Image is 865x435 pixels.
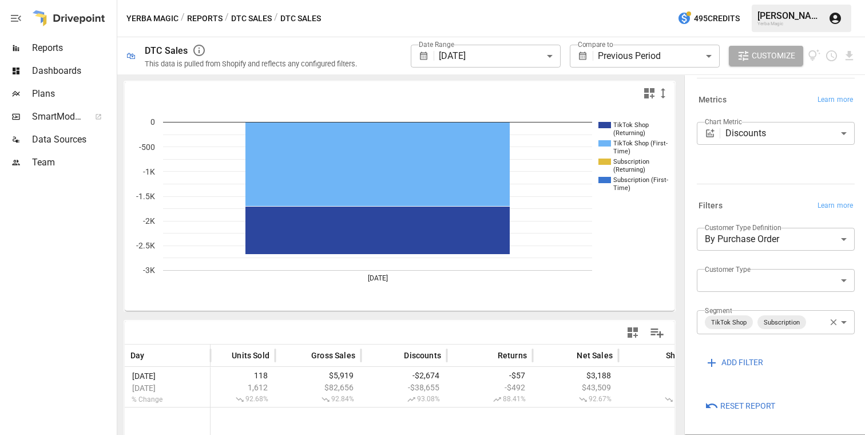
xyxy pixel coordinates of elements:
button: Sort [294,347,310,363]
span: Units Sold [232,350,269,361]
div: This data is pulled from Shopify and reflects any configured filters. [145,60,357,68]
div: / [181,11,185,26]
button: Sort [146,347,162,363]
h6: Filters [699,200,723,212]
span: Plans [32,87,114,101]
button: Manage Columns [644,320,670,346]
button: View documentation [808,46,821,66]
span: 92.84% [281,395,355,404]
span: TikTok Shop [707,316,751,329]
text: -2.5K [136,241,155,250]
span: Learn more [818,94,853,106]
span: Customize [752,49,795,63]
button: Sort [215,347,231,363]
span: 495 Credits [694,11,740,26]
span: 93.08% [367,395,441,404]
span: -$492 [453,383,527,392]
button: Sort [387,347,403,363]
span: Net Sales [577,350,613,361]
span: $5,919 [281,371,355,380]
div: / [225,11,229,26]
text: Subscription (First- [613,176,668,184]
button: Sort [481,347,497,363]
span: $3,188 [538,371,613,380]
text: -500 [139,143,155,152]
div: 🛍 [126,50,136,61]
span: $82,656 [281,383,355,392]
text: Time) [613,148,630,155]
text: -1K [143,167,155,176]
span: 87.50% [624,395,699,404]
button: Download report [843,49,856,62]
span: -$57 [453,371,527,380]
text: -2K [143,216,155,226]
text: TikTok Shop [613,121,649,129]
span: 88.41% [453,395,527,404]
span: 1,612 [195,383,269,392]
label: Chart Metric [705,117,742,126]
svg: A chart. [125,105,674,311]
span: Discounts [404,350,441,361]
text: Time) [613,184,630,192]
span: -$38,655 [367,383,441,392]
span: Reset Report [720,399,775,413]
span: Day [130,350,145,361]
span: Data Sources [32,133,114,147]
span: Learn more [818,200,853,212]
div: [PERSON_NAME] [757,10,822,21]
div: Yerba Magic [757,21,822,26]
text: -1.5K [136,192,155,201]
span: % Change [130,396,204,404]
div: / [274,11,278,26]
span: ADD FILTER [721,355,763,370]
div: [DATE] [439,45,560,68]
span: Team [32,156,114,169]
span: Gross Sales [311,350,355,361]
span: 92.68% [195,395,269,404]
span: 92.67% [538,395,613,404]
button: Schedule report [825,49,838,62]
label: Date Range [419,39,454,49]
span: Shipping [666,350,699,361]
text: [DATE] [368,274,388,282]
button: Customize [729,46,803,66]
span: $43,509 [538,383,613,392]
button: Reports [187,11,223,26]
span: [DATE] [130,371,204,381]
text: Subscription [613,158,649,165]
span: ™ [82,108,90,122]
span: $6 [624,371,699,380]
text: -3K [143,266,155,275]
label: Segment [705,306,732,315]
label: Compare to [578,39,613,49]
button: Yerba Magic [126,11,178,26]
button: DTC Sales [231,11,272,26]
text: (Returning) [613,129,645,137]
button: Sort [649,347,665,363]
label: Customer Type Definition [705,223,781,232]
span: Reports [32,41,114,55]
span: Dashboards [32,64,114,78]
text: (Returning) [613,166,645,173]
span: Returns [498,350,527,361]
h6: Metrics [699,94,727,106]
span: SmartModel [32,110,82,124]
span: Subscription [759,316,804,329]
span: Previous Period [598,50,661,61]
div: By Purchase Order [697,228,855,251]
text: TikTok Shop (First- [613,140,668,147]
button: ADD FILTER [697,353,771,373]
button: Sort [560,347,576,363]
span: $48 [624,383,699,392]
span: -$2,674 [367,371,441,380]
span: [DATE] [130,383,204,393]
span: 118 [195,371,269,380]
div: DTC Sales [145,45,188,56]
label: Customer Type [705,264,751,274]
div: Discounts [725,122,855,145]
button: Reset Report [697,396,783,416]
text: 0 [150,117,155,126]
button: 495Credits [673,8,744,29]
